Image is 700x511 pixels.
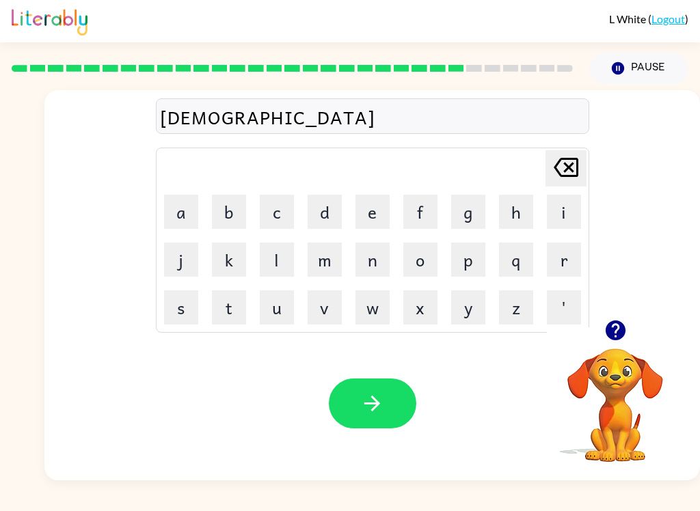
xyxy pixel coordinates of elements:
[499,243,533,277] button: q
[308,290,342,324] button: v
[547,195,581,229] button: i
[164,243,198,277] button: j
[403,195,437,229] button: f
[260,195,294,229] button: c
[164,195,198,229] button: a
[589,53,688,84] button: Pause
[212,243,246,277] button: k
[451,195,485,229] button: g
[499,290,533,324] button: z
[451,243,485,277] button: p
[355,195,390,229] button: e
[160,102,585,131] div: [DEMOGRAPHIC_DATA]
[164,290,198,324] button: s
[651,12,685,25] a: Logout
[499,195,533,229] button: h
[547,243,581,277] button: r
[212,290,246,324] button: t
[451,290,485,324] button: y
[260,290,294,324] button: u
[355,290,390,324] button: w
[403,243,437,277] button: o
[308,243,342,277] button: m
[212,195,246,229] button: b
[308,195,342,229] button: d
[547,290,581,324] button: '
[260,243,294,277] button: l
[355,243,390,277] button: n
[12,5,87,36] img: Literably
[403,290,437,324] button: x
[547,327,684,464] video: Your browser must support playing .mp4 files to use Literably. Please try using another browser.
[609,12,688,25] div: ( )
[609,12,648,25] span: L White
